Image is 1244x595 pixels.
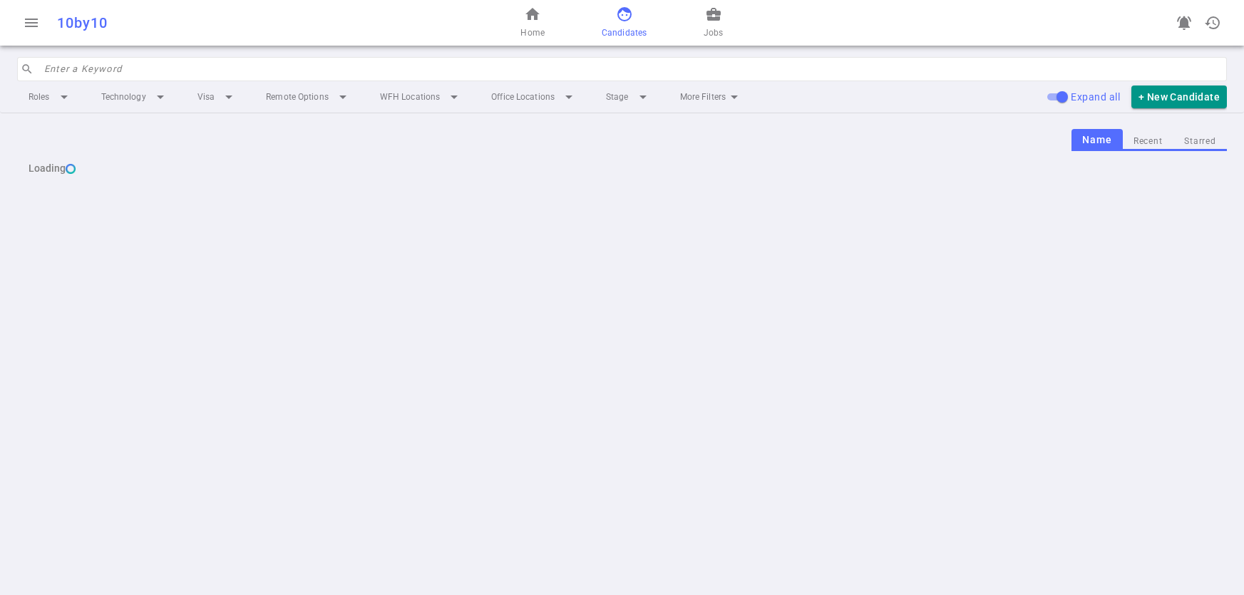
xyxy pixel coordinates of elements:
[369,84,474,110] li: WFH Locations
[21,63,34,76] span: search
[1170,9,1198,37] a: Go to see announcements
[602,6,647,40] a: Candidates
[480,84,589,110] li: Office Locations
[520,26,544,40] span: Home
[669,84,754,110] li: More Filters
[1131,86,1227,109] button: + New Candidate
[705,6,722,23] span: business_center
[66,164,76,174] img: loading...
[23,14,40,31] span: menu
[602,26,647,40] span: Candidates
[1071,91,1120,103] span: Expand all
[520,6,544,40] a: Home
[1176,14,1193,31] span: notifications_active
[1123,132,1173,151] button: Recent
[255,84,363,110] li: Remote Options
[17,9,46,37] button: Open menu
[1173,132,1227,151] button: Starred
[90,84,180,110] li: Technology
[17,84,84,110] li: Roles
[17,151,1227,185] div: Loading
[1204,14,1221,31] span: history
[1071,129,1122,151] button: Name
[704,26,723,40] span: Jobs
[524,6,541,23] span: home
[186,84,249,110] li: Visa
[595,84,663,110] li: Stage
[1198,9,1227,37] button: Open history
[704,6,723,40] a: Jobs
[57,14,409,31] div: 10by10
[616,6,633,23] span: face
